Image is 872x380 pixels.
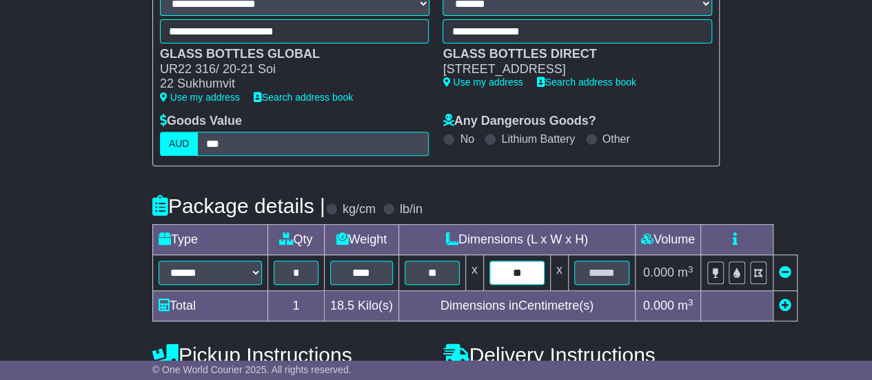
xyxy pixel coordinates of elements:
sup: 3 [688,264,693,274]
div: GLASS BOTTLES DIRECT [443,47,698,62]
td: 1 [267,291,324,321]
span: 0.000 [643,299,674,312]
span: m [678,299,693,312]
a: Search address book [254,92,353,103]
div: [STREET_ADDRESS] [443,62,698,77]
span: 18.5 [330,299,354,312]
a: Search address book [537,77,636,88]
td: x [465,255,483,291]
h4: Pickup Instructions [152,343,429,366]
label: kg/cm [343,202,376,217]
td: x [550,255,568,291]
div: 22 Sukhumvit [160,77,416,92]
label: AUD [160,132,199,156]
a: Remove this item [779,266,791,279]
h4: Delivery Instructions [443,343,720,366]
label: No [460,132,474,146]
td: Volume [635,225,700,255]
sup: 3 [688,297,693,308]
label: lb/in [400,202,423,217]
a: Use my address [443,77,523,88]
span: © One World Courier 2025. All rights reserved. [152,364,352,375]
td: Dimensions (L x W x H) [398,225,635,255]
div: UR22 316/ 20-21 Soi [160,62,416,77]
span: m [678,266,693,279]
td: Qty [267,225,324,255]
h4: Package details | [152,194,325,217]
td: Weight [324,225,398,255]
div: GLASS BOTTLES GLOBAL [160,47,416,62]
span: 0.000 [643,266,674,279]
label: Other [602,132,630,146]
a: Use my address [160,92,240,103]
a: Add new item [779,299,791,312]
td: Dimensions in Centimetre(s) [398,291,635,321]
td: Kilo(s) [324,291,398,321]
td: Type [152,225,267,255]
label: Lithium Battery [501,132,575,146]
td: Total [152,291,267,321]
label: Any Dangerous Goods? [443,114,596,129]
label: Goods Value [160,114,242,129]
